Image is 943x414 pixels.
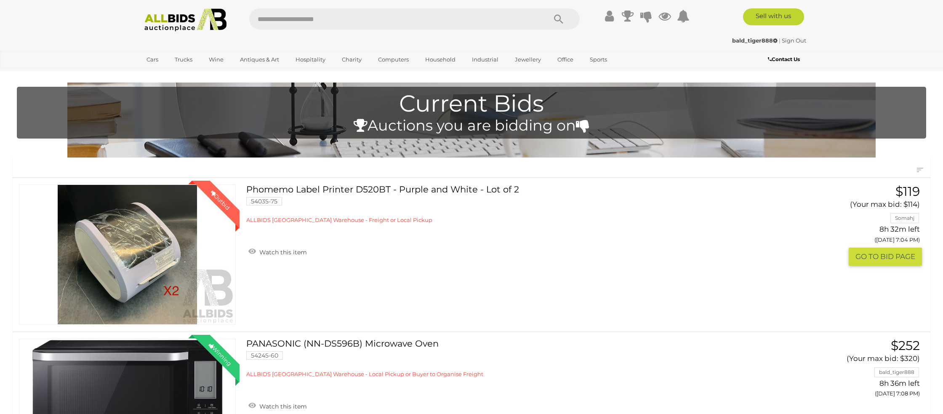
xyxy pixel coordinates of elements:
button: GO TO BID PAGE [849,248,922,266]
div: Outbid [201,181,240,219]
a: Contact Us [768,55,802,64]
h4: Auctions you are bidding on [21,118,922,134]
a: Wine [203,53,229,67]
a: Trucks [169,53,198,67]
a: Computers [373,53,414,67]
a: [GEOGRAPHIC_DATA] [141,67,212,80]
span: $119 [895,184,920,199]
a: Sell with us [743,8,804,25]
a: Cars [141,53,164,67]
a: bald_tiger888 [732,37,779,44]
a: Industrial [466,53,504,67]
a: $252 (Your max bid: $320) bald_tiger888 8h 36m left ([DATE] 7:08 PM) [784,339,922,402]
a: Outbid [19,184,236,325]
strong: bald_tiger888 [732,37,778,44]
img: Allbids.com.au [140,8,231,32]
a: Charity [336,53,367,67]
span: | [779,37,781,44]
span: Watch this item [257,403,307,410]
a: Antiques & Art [234,53,285,67]
a: Household [420,53,461,67]
a: Sports [584,53,613,67]
a: $119 (Your max bid: $114) Somahj 8h 32m left ([DATE] 7:04 PM) GO TO BID PAGE [784,184,922,265]
a: Watch this item [246,399,309,412]
a: Jewellery [509,53,546,67]
a: Hospitality [290,53,331,67]
span: $252 [891,338,920,353]
span: Watch this item [257,248,307,256]
div: Winning [201,335,240,374]
h1: Current Bids [21,91,922,117]
a: Office [552,53,579,67]
a: Sign Out [782,37,806,44]
a: PANASONIC (NN-DS596B) Microwave Oven 54245-60 ALLBIDS [GEOGRAPHIC_DATA] Warehouse - Local Pickup ... [253,339,771,378]
button: Search [538,8,580,29]
b: Contact Us [768,56,800,62]
a: Watch this item [246,245,309,258]
a: Phomemo Label Printer D520BT - Purple and White - Lot of 2 54035-75 ALLBIDS [GEOGRAPHIC_DATA] War... [253,184,771,224]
